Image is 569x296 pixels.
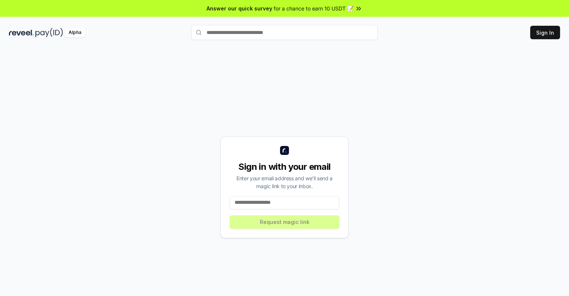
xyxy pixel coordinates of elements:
[35,28,63,37] img: pay_id
[280,146,289,155] img: logo_small
[230,161,339,173] div: Sign in with your email
[530,26,560,39] button: Sign In
[207,4,272,12] span: Answer our quick survey
[230,174,339,190] div: Enter your email address and we’ll send a magic link to your inbox.
[65,28,85,37] div: Alpha
[9,28,34,37] img: reveel_dark
[274,4,353,12] span: for a chance to earn 10 USDT 📝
